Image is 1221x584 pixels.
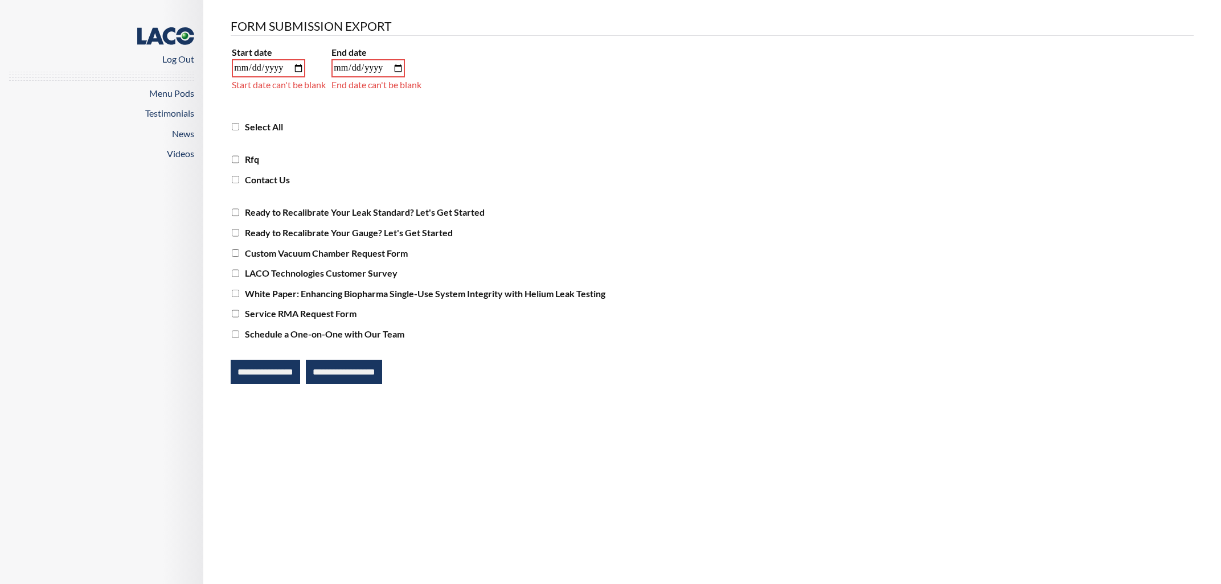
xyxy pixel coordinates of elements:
input: LACO Technologies Customer Survey [232,266,239,281]
label: Start date [232,45,326,60]
a: Menu Pods [149,88,194,98]
label: White Paper: Enhancing Biopharma Single-Use System Integrity with Helium Leak Testing [232,286,1193,301]
label: Ready to Recalibrate Your Leak Standard? Let's Get Started [232,205,1193,220]
input: Select All [232,120,239,134]
input: Contact Us [232,172,239,187]
label: Select All [232,120,1193,134]
input: Schedule a One-on-One with Our Team [232,327,239,342]
label: Contact Us [232,172,1193,187]
input: Custom Vacuum Chamber Request Form [232,246,239,261]
label: Rfq [232,152,1193,167]
input: Ready to Recalibrate Your Gauge? Let's Get Started [232,225,239,240]
a: Videos [167,148,194,159]
label: Ready to Recalibrate Your Gauge? Let's Get Started [232,225,1193,240]
input: Rfq [232,152,239,167]
label: LACO Technologies Customer Survey [232,266,1193,281]
legend: Form Submission Export [231,18,1194,36]
label: End date [331,45,421,60]
a: Log Out [162,54,194,64]
input: Service RMA Request Form [232,306,239,321]
label: Service RMA Request Form [232,306,1193,321]
label: Schedule a One-on-One with Our Team [232,327,1193,342]
span: End date can't be blank [331,79,421,90]
input: White Paper: Enhancing Biopharma Single-Use System Integrity with Helium Leak Testing [232,286,239,301]
a: Testimonials [145,108,194,118]
a: News [172,128,194,139]
span: Start date can't be blank [232,79,326,90]
input: Ready to Recalibrate Your Leak Standard? Let's Get Started [232,205,239,220]
label: Custom Vacuum Chamber Request Form [232,246,1193,261]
